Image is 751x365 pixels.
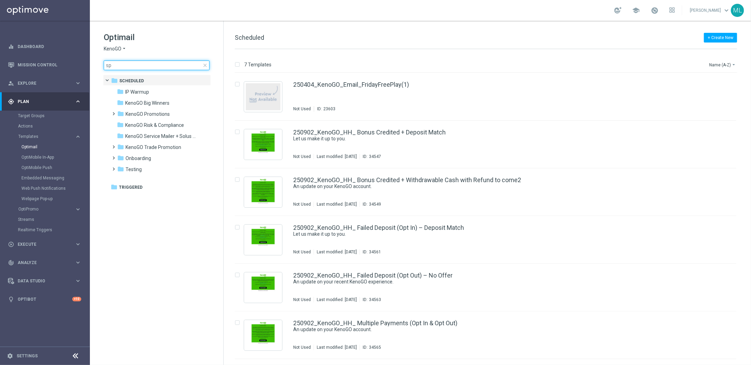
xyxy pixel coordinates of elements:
[246,83,280,110] img: noPreview.jpg
[8,260,14,266] i: track_changes
[246,274,280,301] img: 34563.jpeg
[18,121,89,131] div: Actions
[293,225,464,231] a: 250902_KenoGO_HH_ Failed Deposit (Opt In) – Deposit Match
[21,162,89,173] div: OptiMobile Push
[8,296,14,302] i: lightbulb
[314,297,360,302] div: Last modified: [DATE]
[293,183,707,190] div: An update on your KenoGO account.
[8,80,14,86] i: person_search
[228,216,750,264] div: Press SPACE to select this row.
[75,259,81,266] i: keyboard_arrow_right
[125,89,149,95] span: IP Warmup
[246,179,280,206] img: 34549.jpeg
[72,297,81,301] div: +10
[8,99,82,104] div: gps_fixed Plan keyboard_arrow_right
[8,242,82,247] button: play_circle_outline Execute keyboard_arrow_right
[293,320,457,326] a: 250902_KenoGO_HH_ Multiple Payments (Opt In & Opt Out)
[18,134,68,139] span: Templates
[18,81,75,85] span: Explore
[21,194,89,204] div: Webpage Pop-up
[314,345,360,350] div: Last modified: [DATE]
[18,227,72,233] a: Realtime Triggers
[731,62,736,67] i: arrow_drop_down
[75,98,81,105] i: keyboard_arrow_right
[18,206,82,212] button: OptiPromo keyboard_arrow_right
[8,278,75,284] div: Data Studio
[314,202,360,207] div: Last modified: [DATE]
[704,33,737,43] button: + Create New
[202,63,208,68] span: close
[104,60,210,70] input: Search Template
[293,326,692,333] a: An update on your KenoGO account.
[18,214,89,225] div: Streams
[293,129,446,135] a: 250902_KenoGO_HH_ Bonus Credited + Deposit Match
[293,297,311,302] div: Not Used
[360,345,381,350] div: ID:
[293,135,692,142] a: Let us make it up to you.
[323,106,335,112] div: 23603
[18,123,72,129] a: Actions
[18,261,75,265] span: Analyze
[18,134,75,139] div: Templates
[117,132,124,139] i: folder
[314,154,360,159] div: Last modified: [DATE]
[21,173,89,183] div: Embedded Messaging
[126,155,151,161] span: Onboarding
[21,165,72,170] a: OptiMobile Push
[18,131,89,204] div: Templates
[8,278,82,284] button: Data Studio keyboard_arrow_right
[75,278,81,284] i: keyboard_arrow_right
[18,217,72,222] a: Streams
[8,44,14,50] i: equalizer
[8,260,82,265] button: track_changes Analyze keyboard_arrow_right
[111,77,118,84] i: folder
[244,62,271,68] p: 7 Templates
[246,322,280,349] img: 34565.jpeg
[75,206,81,213] i: keyboard_arrow_right
[369,202,381,207] div: 34549
[360,297,381,302] div: ID:
[8,99,75,105] div: Plan
[117,166,124,172] i: folder
[369,154,381,159] div: 34547
[21,152,89,162] div: OptiMobile In-App
[293,279,707,285] div: An update on your recent KenoGO experience.
[632,7,640,14] span: school
[293,231,692,237] a: Let us make it up to you.
[21,196,72,202] a: Webpage Pop-up
[18,37,81,56] a: Dashboard
[21,175,72,181] a: Embedded Messaging
[228,311,750,359] div: Press SPACE to select this row.
[8,290,81,308] div: Optibot
[235,34,264,41] span: Scheduled
[293,249,311,255] div: Not Used
[111,184,118,190] i: folder
[293,135,707,142] div: Let us make it up to you.
[21,183,89,194] div: Web Push Notifications
[104,46,121,52] span: KenoGO
[18,134,82,139] button: Templates keyboard_arrow_right
[18,113,72,119] a: Target Groups
[293,106,311,112] div: Not Used
[75,80,81,86] i: keyboard_arrow_right
[21,142,89,152] div: Optimail
[8,241,75,247] div: Execute
[119,78,144,84] span: Scheduled
[18,242,75,246] span: Execute
[21,155,72,160] a: OptiMobile In-App
[8,81,82,86] div: person_search Explore keyboard_arrow_right
[18,225,89,235] div: Realtime Triggers
[246,131,280,158] img: 34547.jpeg
[117,110,124,117] i: folder
[228,121,750,168] div: Press SPACE to select this row.
[126,166,142,172] span: Testing
[360,249,381,255] div: ID:
[8,297,82,302] button: lightbulb Optibot +10
[18,204,89,214] div: OptiPromo
[228,73,750,121] div: Press SPACE to select this row.
[8,99,14,105] i: gps_fixed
